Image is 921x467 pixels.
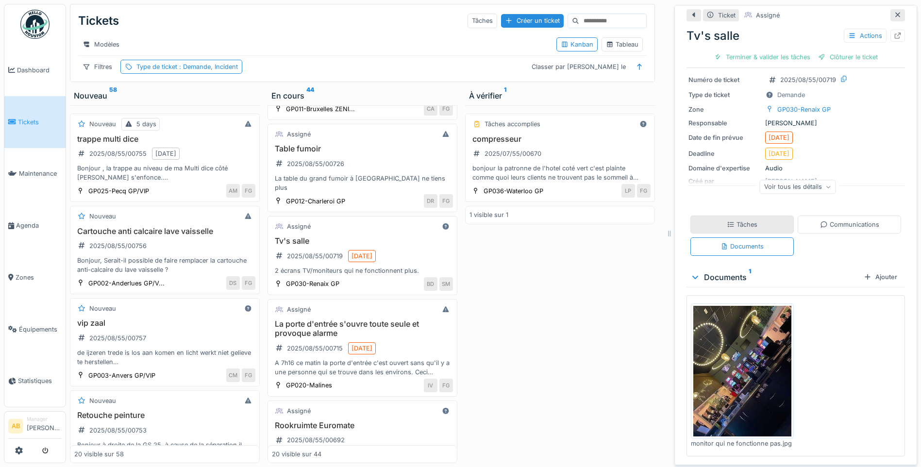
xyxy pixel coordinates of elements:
[226,184,240,198] div: AM
[8,416,62,439] a: AB Manager[PERSON_NAME]
[710,50,814,64] div: Terminer & valider les tâches
[688,149,761,158] div: Deadline
[27,416,62,423] div: Manager
[88,371,155,380] div: GP003-Anvers GP/VIP
[8,419,23,434] li: AB
[74,256,255,274] div: Bonjour, Serait-il possible de faire remplacer la cartouche anti-calcaire du lave vaisselle ?
[74,164,255,182] div: Bonjour , la trappe au niveau de ma Multi dice côté [PERSON_NAME] s'enfonce. bien à vous
[424,194,437,208] div: DR
[74,348,255,367] div: de ijzeren trede is los aan komen en licht werkt niet gelieve te herstellen dank u
[226,368,240,382] div: CM
[439,194,453,208] div: FG
[687,27,905,45] div: Tv's salle
[424,277,437,291] div: BD
[136,62,238,71] div: Type de ticket
[760,180,836,194] div: Voir tous les détails
[74,90,256,101] div: Nouveau
[691,439,794,448] div: monitor qui ne fonctionne pas.jpg
[485,119,540,129] div: Tâches accomplies
[814,50,882,64] div: Clôturer le ticket
[469,90,651,101] div: À vérifier
[16,273,62,282] span: Zones
[688,75,761,84] div: Numéro de ticket
[468,14,497,28] div: Tâches
[4,251,66,303] a: Zones
[287,406,311,416] div: Assigné
[242,184,255,198] div: FG
[527,60,630,74] div: Classer par [PERSON_NAME] le
[688,118,903,128] div: [PERSON_NAME]
[89,334,146,343] div: 2025/08/55/00757
[226,276,240,290] div: DS
[78,8,119,33] div: Tickets
[756,11,780,20] div: Assigné
[4,96,66,148] a: Tickets
[271,90,453,101] div: En cours
[4,355,66,407] a: Statistiques
[89,396,116,405] div: Nouveau
[136,119,156,129] div: 5 days
[352,251,372,261] div: [DATE]
[688,133,761,142] div: Date de fin prévue
[485,149,541,158] div: 2025/07/55/00670
[74,318,255,328] h3: vip zaal
[287,344,343,353] div: 2025/08/55/00715
[88,186,149,196] div: GP025-Pecq GP/VIP
[20,10,50,39] img: Badge_color-CXgf-gQk.svg
[4,200,66,251] a: Agenda
[78,60,117,74] div: Filtres
[718,11,736,20] div: Ticket
[74,227,255,236] h3: Cartouche anti calcaire lave vaisselle
[688,105,761,114] div: Zone
[484,186,543,196] div: GP036-Waterloo GP
[637,184,651,198] div: FG
[424,102,437,116] div: CA
[74,134,255,144] h3: trappe multi dice
[820,220,879,229] div: Communications
[19,169,62,178] span: Maintenance
[286,381,332,390] div: GP020-Malines
[4,44,66,96] a: Dashboard
[286,104,355,114] div: GP011-Bruxelles ZENI...
[242,276,255,290] div: FG
[89,241,147,250] div: 2025/08/55/00756
[439,379,453,392] div: FG
[4,148,66,200] a: Maintenance
[690,271,860,283] div: Documents
[561,40,593,49] div: Kanban
[287,130,311,139] div: Assigné
[272,236,453,246] h3: Tv's salle
[769,133,789,142] div: [DATE]
[272,266,453,275] div: 2 écrans TV/moniteurs qui ne fonctionnent plus.
[439,102,453,116] div: FG
[272,421,453,430] h3: Rookruimte Euromate
[287,305,311,314] div: Assigné
[16,221,62,230] span: Agenda
[286,197,345,206] div: GP012-Charleroi GP
[844,29,887,43] div: Actions
[727,220,757,229] div: Tâches
[688,164,761,173] div: Domaine d'expertise
[287,159,344,168] div: 2025/08/55/00726
[780,75,836,84] div: 2025/08/55/00719
[17,66,62,75] span: Dashboard
[4,303,66,355] a: Équipements
[688,118,761,128] div: Responsable
[74,450,124,459] div: 20 visible sur 58
[27,416,62,436] li: [PERSON_NAME]
[89,304,116,313] div: Nouveau
[272,174,453,192] div: La table du grand fumoir à [GEOGRAPHIC_DATA] ne tiens plus
[272,144,453,153] h3: Table fumoir
[504,90,506,101] sup: 1
[177,63,238,70] span: : Demande, Incident
[424,379,437,392] div: IV
[272,358,453,377] div: A 7h16 ce matin la porte d'entrée c'est ouvert sans qu'il y a une personne qui se trouve dans les...
[18,376,62,385] span: Statistiques
[89,212,116,221] div: Nouveau
[469,134,651,144] h3: compresseur
[89,149,147,158] div: 2025/08/55/00755
[688,164,903,173] div: Audio
[272,319,453,338] h3: La porte d'entrée s'ouvre toute seule et provoque alarme
[287,222,311,231] div: Assigné
[469,164,651,182] div: bonjour la patronne de l'hotel coté vert c'est plainte comme quoi leurs clients ne trouvent pas l...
